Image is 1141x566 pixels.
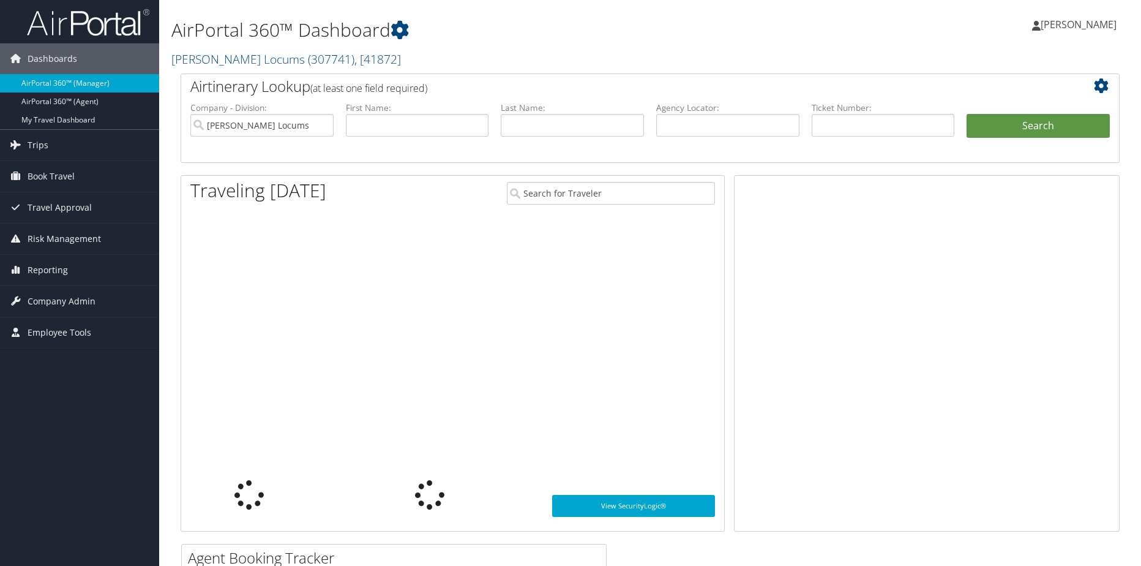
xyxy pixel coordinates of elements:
a: [PERSON_NAME] [1032,6,1129,43]
img: airportal-logo.png [27,8,149,37]
a: [PERSON_NAME] Locums [171,51,401,67]
span: [PERSON_NAME] [1041,18,1117,31]
span: Travel Approval [28,192,92,223]
h2: Airtinerary Lookup [190,76,1031,97]
label: First Name: [346,102,489,114]
span: Trips [28,130,48,160]
span: Reporting [28,255,68,285]
span: Book Travel [28,161,75,192]
span: Dashboards [28,43,77,74]
span: Company Admin [28,286,95,317]
span: ( 307741 ) [308,51,354,67]
label: Ticket Number: [812,102,955,114]
button: Search [967,114,1110,138]
span: , [ 41872 ] [354,51,401,67]
h1: AirPortal 360™ Dashboard [171,17,810,43]
span: (at least one field required) [310,81,427,95]
a: View SecurityLogic® [552,495,715,517]
label: Agency Locator: [656,102,799,114]
label: Company - Division: [190,102,334,114]
label: Last Name: [501,102,644,114]
h1: Traveling [DATE] [190,178,326,203]
span: Employee Tools [28,317,91,348]
input: Search for Traveler [507,182,714,205]
span: Risk Management [28,224,101,254]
